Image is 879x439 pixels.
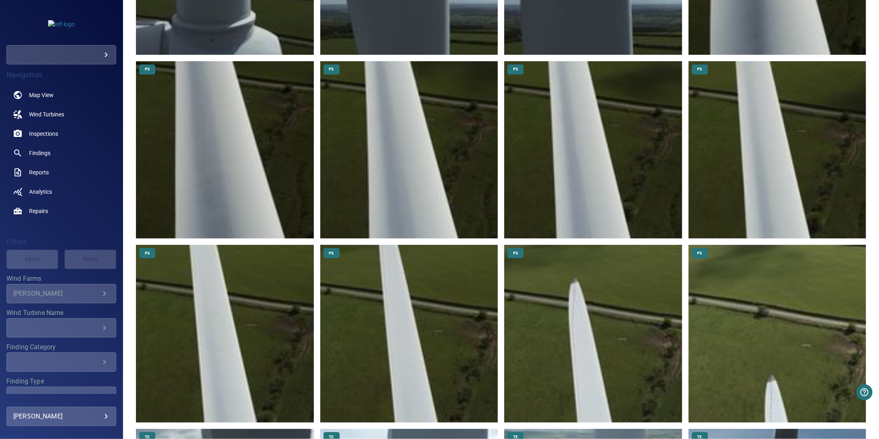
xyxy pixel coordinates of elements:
[6,201,116,221] a: repairs noActive
[6,275,116,282] label: Wind Farms
[6,344,116,350] label: Finding Category
[6,124,116,143] a: inspections noActive
[6,71,116,79] h4: Navigation
[6,387,116,406] div: Finding Type
[29,91,54,99] span: Map View
[29,130,58,138] span: Inspections
[324,66,339,72] span: PS
[29,168,49,176] span: Reports
[6,45,116,64] div: edf
[6,284,116,303] div: Wind Farms
[6,352,116,372] div: Finding Category
[6,143,116,163] a: findings noActive
[29,110,64,118] span: Wind Turbines
[6,85,116,105] a: map noActive
[693,251,707,256] span: PS
[508,66,523,72] span: PS
[324,251,339,256] span: PS
[6,238,116,246] h4: Filters
[6,310,116,316] label: Wind Turbine Name
[6,105,116,124] a: windturbines noActive
[140,251,155,256] span: PS
[13,290,100,297] div: [PERSON_NAME]
[6,163,116,182] a: reports noActive
[29,207,48,215] span: Repairs
[29,149,50,157] span: Findings
[140,66,155,72] span: PS
[508,251,523,256] span: PS
[693,66,707,72] span: PS
[29,188,52,196] span: Analytics
[13,410,109,423] div: [PERSON_NAME]
[6,182,116,201] a: analytics noActive
[6,378,116,385] label: Finding Type
[6,318,116,338] div: Wind Turbine Name
[48,20,75,28] img: edf-logo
